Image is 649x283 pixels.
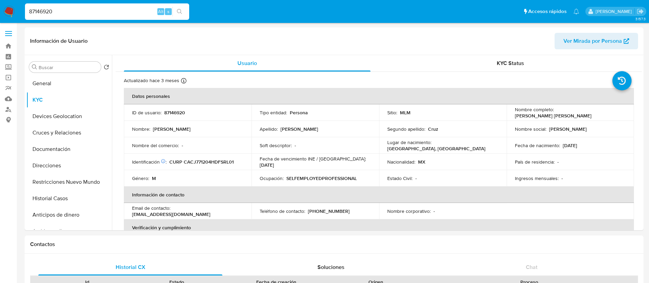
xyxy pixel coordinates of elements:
p: Estado Civil : [387,175,413,181]
span: s [167,8,169,15]
p: - [561,175,563,181]
button: Ver Mirada por Persona [555,33,638,49]
p: [EMAIL_ADDRESS][DOMAIN_NAME] [132,211,210,217]
p: Ocupación : [260,175,284,181]
p: Nombre corporativo : [387,208,431,214]
button: Cruces y Relaciones [26,125,112,141]
p: Lugar de nacimiento : [387,139,431,145]
p: MLM [400,110,411,116]
p: alicia.aldreteperez@mercadolibre.com.mx [596,8,634,15]
button: Volver al orden por defecto [104,64,109,72]
p: Email de contacto : [132,205,170,211]
p: - [557,159,559,165]
p: Ingresos mensuales : [515,175,559,181]
p: Soft descriptor : [260,142,292,149]
p: Actualizado hace 3 meses [124,77,179,84]
p: ID de usuario : [132,110,161,116]
p: [PERSON_NAME] [549,126,587,132]
p: [PERSON_NAME] [281,126,318,132]
p: - [433,208,435,214]
th: Datos personales [124,88,634,104]
p: [PERSON_NAME] [PERSON_NAME] [515,113,592,119]
p: Tipo entidad : [260,110,287,116]
button: General [26,75,112,92]
p: Nacionalidad : [387,159,415,165]
input: Buscar [39,64,98,70]
p: CURP CACJ771204HDFSRL01 [169,159,234,165]
h1: Contactos [30,241,638,248]
p: - [295,142,296,149]
p: MX [418,159,425,165]
a: Notificaciones [573,9,579,14]
p: Identificación : [132,159,167,165]
th: Información de contacto [124,186,634,203]
p: Apellido : [260,126,278,132]
p: - [182,142,183,149]
p: [DATE] [563,142,577,149]
p: Teléfono de contacto : [260,208,305,214]
span: Soluciones [317,263,345,271]
h1: Información de Usuario [30,38,88,44]
button: Devices Geolocation [26,108,112,125]
p: Nombre completo : [515,106,554,113]
button: KYC [26,92,112,108]
p: [GEOGRAPHIC_DATA], [GEOGRAPHIC_DATA] [387,145,485,152]
p: Fecha de nacimiento : [515,142,560,149]
p: País de residencia : [515,159,555,165]
span: Chat [526,263,537,271]
p: 87146920 [164,110,185,116]
span: KYC Status [497,59,524,67]
span: Ver Mirada por Persona [563,33,622,49]
button: Direcciones [26,157,112,174]
p: Nombre social : [515,126,546,132]
p: Segundo apellido : [387,126,425,132]
button: Archivos adjuntos [26,223,112,240]
button: Restricciones Nuevo Mundo [26,174,112,190]
p: - [415,175,417,181]
span: Accesos rápidos [528,8,567,15]
p: M [152,175,156,181]
button: Historial Casos [26,190,112,207]
a: Salir [637,8,644,15]
p: Sitio : [387,110,397,116]
span: Historial CX [116,263,145,271]
button: Documentación [26,141,112,157]
span: Alt [158,8,164,15]
input: Buscar usuario o caso... [25,7,189,16]
p: SELFEMPLOYEDPROFESSIONAL [286,175,357,181]
button: search-icon [172,7,186,16]
button: Anticipos de dinero [26,207,112,223]
p: [PHONE_NUMBER] [308,208,350,214]
p: Persona [290,110,308,116]
button: Buscar [32,64,37,70]
p: Nombre del comercio : [132,142,179,149]
p: Fecha de vencimiento INE / [GEOGRAPHIC_DATA] : [260,156,366,162]
span: Usuario [237,59,257,67]
p: Nombre : [132,126,150,132]
p: Cruz [428,126,438,132]
th: Verificación y cumplimiento [124,219,634,236]
p: [PERSON_NAME] [153,126,191,132]
p: Género : [132,175,149,181]
p: [DATE] [260,162,274,168]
